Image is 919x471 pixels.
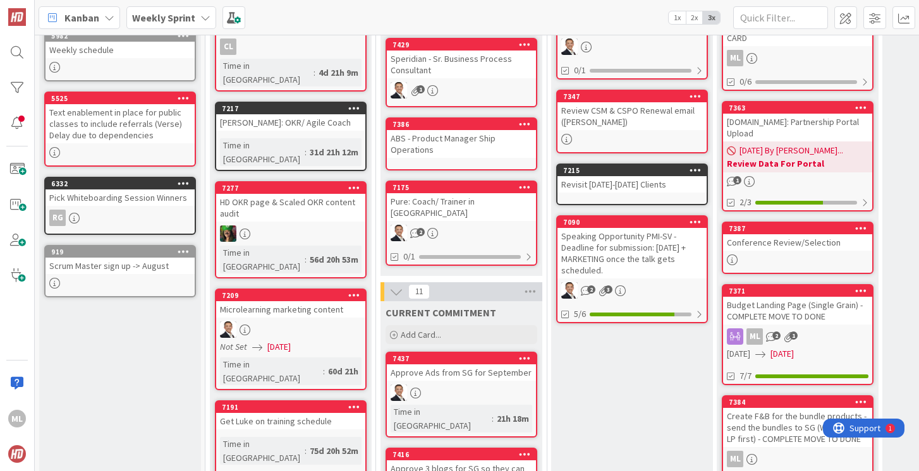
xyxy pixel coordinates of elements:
div: Conference Review/Selection [723,234,872,251]
div: 1 [66,5,69,15]
div: 7209Microlearning marketing content [216,290,365,318]
a: 7209Microlearning marketing contentSLNot Set[DATE]Time in [GEOGRAPHIC_DATA]:60d 21h [215,289,367,390]
div: 7371 [723,285,872,297]
div: 7363 [723,102,872,114]
span: 1 [789,331,798,340]
div: HD OKR page & Scaled OKR content audit [216,194,365,222]
span: Support [27,2,58,17]
a: 5525Text enablement in place for public classes to include referrals (Verse) Delay due to depende... [44,92,196,167]
div: Scrum Master sign up -> August [46,258,195,274]
div: 6332Pick Whiteboarding Session Winners [46,178,195,206]
div: 7217 [216,103,365,114]
span: : [313,66,315,80]
div: RG [46,210,195,226]
a: 7217[PERSON_NAME]: OKR/ Agile CoachTime in [GEOGRAPHIC_DATA]:31d 21h 12m [215,102,367,171]
div: 7191Get Luke on training schedule [216,402,365,429]
div: 4d 21h 9m [315,66,362,80]
div: 7386 [393,120,536,129]
span: 2 [417,228,425,236]
div: 919 [51,247,195,256]
div: SL [387,385,536,401]
div: 7191 [216,402,365,413]
div: 7363[DOMAIN_NAME]: Partnership Portal Upload [723,102,872,141]
a: 7363[DOMAIN_NAME]: Partnership Portal Upload[DATE] By [PERSON_NAME]...Review Data For Portal2/3 [722,101,873,212]
span: 2 [772,331,781,340]
span: 7/7 [739,369,752,383]
div: 7277 [222,184,365,193]
div: 7175Pure: Coach/ Trainer in [GEOGRAPHIC_DATA] [387,182,536,221]
span: 2x [686,11,703,24]
span: CURRENT COMMITMENT [386,306,496,319]
span: : [305,145,307,159]
div: 7175 [393,183,536,192]
div: 5982 [51,32,195,40]
div: 7277HD OKR page & Scaled OKR content audit [216,182,365,222]
div: 7387Conference Review/Selection [723,223,872,251]
div: 7387 [723,223,872,234]
div: Weekly schedule [46,42,195,58]
input: Quick Filter... [733,6,828,29]
div: 7416 [387,449,536,460]
div: 7217 [222,104,365,113]
div: 7215 [557,165,707,176]
div: CL [216,39,365,55]
div: 5525 [51,94,195,103]
div: Pick Whiteboarding Session Winners [46,189,195,206]
span: 3x [703,11,720,24]
div: 5982Weekly schedule [46,30,195,58]
a: 7387Conference Review/Selection [722,222,873,274]
div: Time in [GEOGRAPHIC_DATA] [391,405,492,432]
div: [DOMAIN_NAME]: Partnership Portal Upload [723,114,872,141]
a: 7437Approve Ads from SG for SeptemberSLTime in [GEOGRAPHIC_DATA]:21h 18m [386,352,537,438]
div: SL [387,82,536,98]
span: [DATE] [770,347,794,361]
a: 7277HD OKR page & Scaled OKR content auditSLTime in [GEOGRAPHIC_DATA]:56d 20h 53m [215,181,367,278]
img: Visit kanbanzone.com [8,8,26,26]
img: SL [220,225,236,242]
img: SL [220,321,236,338]
div: [PERSON_NAME]: OKR/ Agile Coach [216,114,365,131]
span: 0/1 [574,64,586,77]
span: [DATE] [267,340,291,354]
span: 2 [587,285,595,294]
div: 7191 [222,403,365,412]
div: 7215 [563,166,707,175]
div: 7277 [216,182,365,194]
div: 31d 21h 12m [307,145,362,159]
img: SL [391,82,407,98]
div: RG [49,210,66,226]
div: Approve Ads from SG for September [387,364,536,381]
div: 5525 [46,93,195,104]
div: ML [723,451,872,467]
div: Revisit [DATE]-[DATE] Clients [557,176,707,193]
b: Review Data For Portal [727,157,868,170]
div: ML [723,328,872,345]
div: Time in [GEOGRAPHIC_DATA] [220,59,313,86]
span: : [305,444,307,458]
div: Get Luke on training schedule [216,413,365,429]
div: 5525Text enablement in place for public classes to include referrals (Verse) Delay due to depende... [46,93,195,143]
div: Create F&B for the bundle products - send the bundles to SG (Want to see LP first) - COMPLETE MOV... [723,408,872,447]
div: Speridian - Sr. Business Process Consultant [387,51,536,78]
a: 7386ABS - Product Manager Ship Operations [386,117,537,170]
span: : [323,364,325,378]
img: avatar [8,445,26,463]
div: 7209 [216,290,365,301]
i: Not Set [220,341,247,352]
div: Time in [GEOGRAPHIC_DATA] [220,246,305,273]
div: Microlearning marketing content [216,301,365,318]
div: 7347 [563,92,707,101]
div: 7215Revisit [DATE]-[DATE] Clients [557,165,707,193]
span: [DATE] [727,347,750,361]
span: 1x [669,11,686,24]
span: 0/1 [403,250,415,263]
div: 7090 [557,217,707,228]
a: 5982Weekly schedule [44,29,196,81]
div: 7429Speridian - Sr. Business Process Consultant [387,39,536,78]
b: Weekly Sprint [132,11,195,24]
a: 7371Budget Landing Page (Single Grain) - COMPLETE MOVE TO DONEML[DATE][DATE]7/7 [722,284,873,385]
div: ML [727,50,743,66]
div: 7175 [387,182,536,193]
a: 919Scrum Master sign up -> August [44,245,196,297]
div: SL [557,282,707,299]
